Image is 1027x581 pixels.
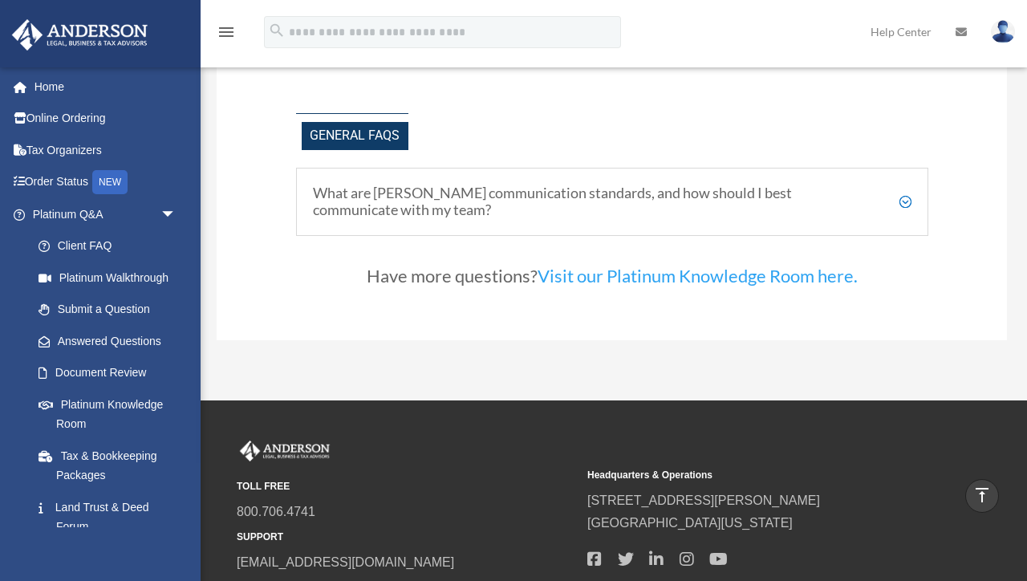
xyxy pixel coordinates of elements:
[237,441,333,461] img: Anderson Advisors Platinum Portal
[22,262,201,294] a: Platinum Walkthrough
[972,486,992,505] i: vertical_align_top
[11,71,201,103] a: Home
[22,440,201,491] a: Tax & Bookkeeping Packages
[11,103,201,135] a: Online Ordering
[92,170,128,194] div: NEW
[538,265,858,295] a: Visit our Platinum Knowledge Room here.
[587,467,927,484] small: Headquarters & Operations
[587,494,820,507] a: [STREET_ADDRESS][PERSON_NAME]
[313,185,911,219] h5: What are [PERSON_NAME] communication standards, and how should I best communicate with my team?
[217,28,236,42] a: menu
[296,267,928,293] h3: Have more questions?
[22,388,201,440] a: Platinum Knowledge Room
[11,134,201,166] a: Tax Organizers
[22,325,201,357] a: Answered Questions
[7,19,152,51] img: Anderson Advisors Platinum Portal
[22,294,201,326] a: Submit a Question
[268,22,286,39] i: search
[237,478,576,495] small: TOLL FREE
[237,529,576,546] small: SUPPORT
[11,166,201,199] a: Order StatusNEW
[237,505,315,518] a: 800.706.4741
[22,357,201,389] a: Document Review
[587,516,793,530] a: [GEOGRAPHIC_DATA][US_STATE]
[22,491,201,542] a: Land Trust & Deed Forum
[302,122,408,150] span: General FAQs
[11,198,201,230] a: Platinum Q&Aarrow_drop_down
[237,555,454,569] a: [EMAIL_ADDRESS][DOMAIN_NAME]
[991,20,1015,43] img: User Pic
[22,230,193,262] a: Client FAQ
[217,22,236,42] i: menu
[160,198,193,231] span: arrow_drop_down
[965,479,999,513] a: vertical_align_top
